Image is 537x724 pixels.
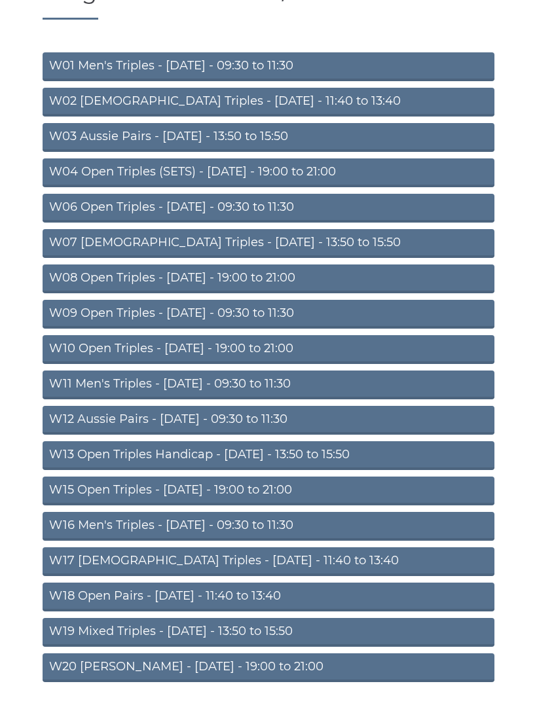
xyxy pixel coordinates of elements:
[43,371,494,399] a: W11 Men's Triples - [DATE] - 09:30 to 11:30
[43,583,494,611] a: W18 Open Pairs - [DATE] - 11:40 to 13:40
[43,52,494,81] a: W01 Men's Triples - [DATE] - 09:30 to 11:30
[43,547,494,576] a: W17 [DEMOGRAPHIC_DATA] Triples - [DATE] - 11:40 to 13:40
[43,300,494,329] a: W09 Open Triples - [DATE] - 09:30 to 11:30
[43,194,494,223] a: W06 Open Triples - [DATE] - 09:30 to 11:30
[43,477,494,505] a: W15 Open Triples - [DATE] - 19:00 to 21:00
[43,335,494,364] a: W10 Open Triples - [DATE] - 19:00 to 21:00
[43,229,494,258] a: W07 [DEMOGRAPHIC_DATA] Triples - [DATE] - 13:50 to 15:50
[43,653,494,682] a: W20 [PERSON_NAME] - [DATE] - 19:00 to 21:00
[43,441,494,470] a: W13 Open Triples Handicap - [DATE] - 13:50 to 15:50
[43,512,494,541] a: W16 Men's Triples - [DATE] - 09:30 to 11:30
[43,406,494,435] a: W12 Aussie Pairs - [DATE] - 09:30 to 11:30
[43,618,494,647] a: W19 Mixed Triples - [DATE] - 13:50 to 15:50
[43,158,494,187] a: W04 Open Triples (SETS) - [DATE] - 19:00 to 21:00
[43,88,494,117] a: W02 [DEMOGRAPHIC_DATA] Triples - [DATE] - 11:40 to 13:40
[43,123,494,152] a: W03 Aussie Pairs - [DATE] - 13:50 to 15:50
[43,264,494,293] a: W08 Open Triples - [DATE] - 19:00 to 21:00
